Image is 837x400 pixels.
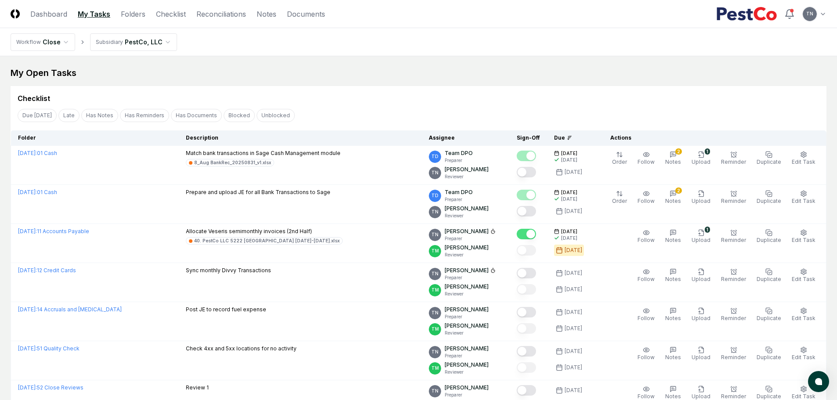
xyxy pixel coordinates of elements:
span: Notes [665,159,681,165]
span: TN [431,209,438,215]
img: PestCo logo [716,7,777,21]
span: TM [431,326,439,332]
p: [PERSON_NAME] [445,227,489,235]
span: [DATE] [561,189,577,196]
button: Reminder [719,345,748,363]
p: Match bank transactions in Sage Cash Management module [186,149,341,157]
th: Assignee [422,130,510,146]
button: Order [610,149,629,168]
span: [DATE] [561,228,577,235]
span: Edit Task [792,159,815,165]
button: Edit Task [790,345,817,363]
button: Edit Task [790,149,817,168]
a: 8_Aug BankRec_20250831_v1.xlsx [186,159,274,166]
p: Prepare and upload JE for all Bank Transactions to Sage [186,188,330,196]
button: Duplicate [755,267,783,285]
div: Checklist [18,93,50,104]
div: [DATE] [561,196,577,202]
div: [DATE] [565,269,582,277]
span: Duplicate [757,315,781,321]
div: [DATE] [565,386,582,394]
p: [PERSON_NAME] [445,267,489,274]
span: Notes [665,198,681,204]
span: Order [612,159,627,165]
div: Actions [603,134,819,142]
nav: breadcrumb [11,33,177,51]
a: Documents [287,9,325,19]
button: Mark complete [517,151,536,161]
p: Reviewer [445,173,489,180]
button: Notes [663,306,683,324]
p: Preparer [445,274,496,281]
p: [PERSON_NAME] [445,322,489,330]
a: [DATE]:11 Accounts Payable [18,228,89,234]
button: Reminder [719,149,748,168]
span: Follow [638,276,655,282]
button: Edit Task [790,188,817,207]
span: Order [612,198,627,204]
a: [DATE]:52 Close Reviews [18,384,83,391]
span: Upload [692,393,710,400]
p: Reviewer [445,330,489,336]
span: Follow [638,354,655,360]
button: Notes [663,267,683,285]
span: [DATE] : [18,228,37,234]
button: Blocked [224,109,255,122]
div: [DATE] [565,285,582,293]
span: Edit Task [792,354,815,360]
button: 1Upload [690,149,712,168]
button: Order [610,188,629,207]
span: Reminder [721,354,746,360]
span: [DATE] [561,150,577,157]
a: Folders [121,9,145,19]
a: [DATE]:14 Accruals and [MEDICAL_DATA] [18,306,122,313]
button: Reminder [719,188,748,207]
button: Mark complete [517,346,536,357]
a: Reconciliations [196,9,246,19]
button: Reminder [719,227,748,246]
button: Follow [636,345,656,363]
button: Upload [690,306,712,324]
button: Duplicate [755,306,783,324]
p: Preparer [445,353,489,359]
button: Mark complete [517,245,536,256]
a: [DATE]:01 Cash [18,150,57,156]
button: Follow [636,149,656,168]
span: Follow [638,393,655,400]
p: [PERSON_NAME] [445,345,489,353]
a: Notes [257,9,276,19]
span: TN [431,169,438,176]
button: Follow [636,306,656,324]
p: [PERSON_NAME] [445,244,489,252]
a: [DATE]:12 Credit Cards [18,267,76,274]
span: Notes [665,393,681,400]
span: Duplicate [757,276,781,282]
span: [DATE] : [18,384,37,391]
a: My Tasks [78,9,110,19]
p: Sync monthly Divvy Transactions [186,267,271,274]
span: Upload [692,237,710,243]
p: [PERSON_NAME] [445,384,489,392]
p: Post JE to record fuel expense [186,306,266,314]
button: Unblocked [257,109,295,122]
span: Reminder [721,237,746,243]
span: TN [431,270,438,277]
button: Has Notes [81,109,118,122]
span: Upload [692,159,710,165]
span: Notes [665,354,681,360]
div: 1 [705,148,710,155]
span: [DATE] : [18,345,37,352]
button: 2Notes [663,188,683,207]
a: [DATE]:01 Cash [18,189,57,195]
button: Notes [663,227,683,246]
button: Mark complete [517,362,536,373]
span: TM [431,248,439,254]
span: Duplicate [757,198,781,204]
span: TN [431,310,438,316]
span: Duplicate [757,159,781,165]
button: Has Reminders [120,109,169,122]
button: Has Documents [171,109,222,122]
p: [PERSON_NAME] [445,166,489,173]
button: 1Upload [690,227,712,246]
div: 8_Aug BankRec_20250831_v1.xlsx [194,159,271,166]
